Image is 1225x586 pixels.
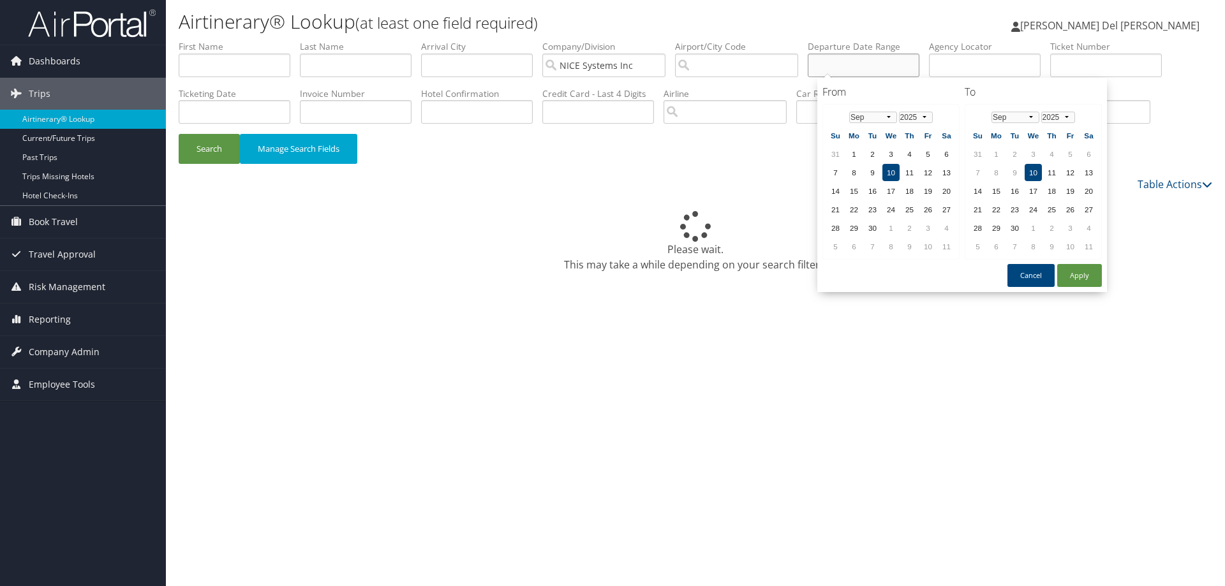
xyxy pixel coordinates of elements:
td: 11 [938,238,955,255]
td: 6 [988,238,1005,255]
td: 14 [827,182,844,200]
td: 12 [1062,164,1079,181]
td: 10 [882,164,900,181]
td: 10 [1025,164,1042,181]
td: 28 [969,219,986,237]
th: Tu [1006,127,1023,144]
td: 1 [1025,219,1042,237]
a: [PERSON_NAME] Del [PERSON_NAME] [1011,6,1212,45]
td: 21 [969,201,986,218]
h4: To [965,85,1102,99]
th: Fr [1062,127,1079,144]
img: airportal-logo.png [28,8,156,38]
span: Company Admin [29,336,100,368]
label: Arrival City [421,40,542,53]
td: 20 [938,182,955,200]
span: Employee Tools [29,369,95,400]
td: 2 [864,145,881,163]
td: 2 [1006,145,1023,163]
td: 9 [864,164,881,181]
td: 6 [845,238,863,255]
td: 3 [1062,219,1079,237]
th: Su [827,127,844,144]
td: 27 [1080,201,1097,218]
td: 7 [1006,238,1023,255]
td: 2 [1043,219,1060,237]
label: First Name [179,40,300,53]
td: 6 [938,145,955,163]
td: 4 [901,145,918,163]
td: 16 [864,182,881,200]
th: Tu [864,127,881,144]
span: Trips [29,78,50,110]
td: 11 [1043,164,1060,181]
td: 23 [864,201,881,218]
span: Book Travel [29,206,78,238]
td: 1 [845,145,863,163]
td: 6 [1080,145,1097,163]
label: Hotel Confirmation [421,87,542,100]
td: 26 [919,201,937,218]
th: Th [1043,127,1060,144]
td: 15 [988,182,1005,200]
td: 10 [919,238,937,255]
td: 22 [845,201,863,218]
td: 17 [882,182,900,200]
label: Airline [664,87,796,100]
button: Manage Search Fields [240,134,357,164]
label: Ticket Number [1050,40,1171,53]
td: 27 [938,201,955,218]
label: Car Rental Chain [796,87,917,100]
label: Departure Date Range [808,40,929,53]
td: 4 [938,219,955,237]
th: Mo [845,127,863,144]
td: 24 [1025,201,1042,218]
th: Sa [938,127,955,144]
td: 31 [827,145,844,163]
th: Mo [988,127,1005,144]
td: 24 [882,201,900,218]
td: 13 [1080,164,1097,181]
small: (at least one field required) [355,12,538,33]
td: 26 [1062,201,1079,218]
label: Last Name [300,40,421,53]
td: 7 [827,164,844,181]
label: Invoice Number [300,87,421,100]
td: 5 [969,238,986,255]
label: Company/Division [542,40,675,53]
td: 18 [901,182,918,200]
td: 19 [1062,182,1079,200]
span: Travel Approval [29,238,96,270]
td: 8 [988,164,1005,181]
td: 30 [864,219,881,237]
td: 5 [919,145,937,163]
td: 2 [901,219,918,237]
td: 29 [988,219,1005,237]
td: 15 [845,182,863,200]
td: 9 [1043,238,1060,255]
td: 5 [1062,145,1079,163]
label: Ticketing Date [179,87,300,100]
th: We [1025,127,1042,144]
td: 25 [1043,201,1060,218]
th: We [882,127,900,144]
button: Apply [1057,264,1102,287]
td: 21 [827,201,844,218]
th: Sa [1080,127,1097,144]
td: 10 [1062,238,1079,255]
span: Risk Management [29,271,105,303]
td: 3 [882,145,900,163]
td: 19 [919,182,937,200]
td: 1 [988,145,1005,163]
div: Please wait. This may take a while depending on your search filters. [179,211,1212,272]
td: 14 [969,182,986,200]
span: Dashboards [29,45,80,77]
td: 5 [827,238,844,255]
td: 3 [919,219,937,237]
label: Airport/City Code [675,40,808,53]
td: 30 [1006,219,1023,237]
td: 4 [1080,219,1097,237]
td: 1 [882,219,900,237]
td: 23 [1006,201,1023,218]
h1: Airtinerary® Lookup [179,8,868,35]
